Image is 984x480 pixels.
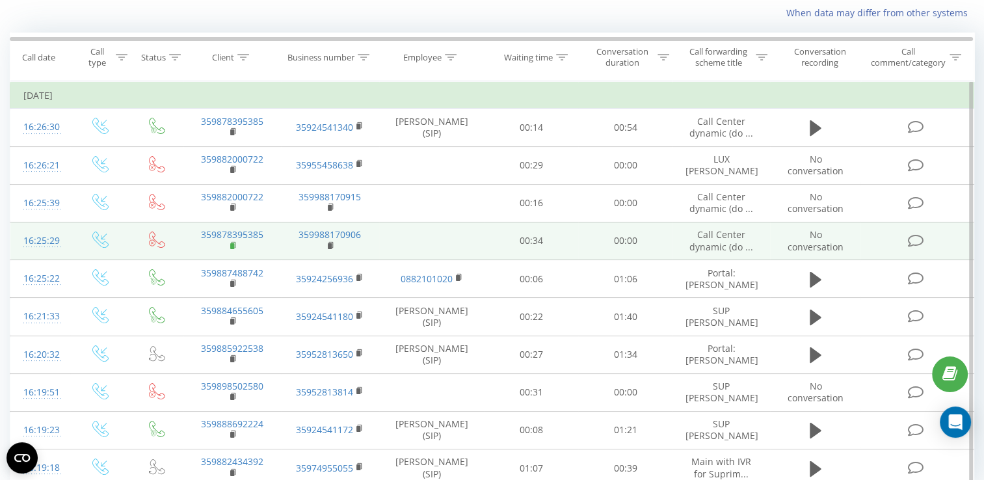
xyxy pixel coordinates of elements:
[296,121,353,133] a: 35924541340
[485,260,579,298] td: 00:06
[782,46,858,68] div: Conversation recording
[379,411,485,449] td: [PERSON_NAME] (SIP)
[578,336,672,373] td: 01:34
[403,52,442,63] div: Employee
[23,153,57,178] div: 16:26:21
[485,109,579,146] td: 00:14
[485,146,579,184] td: 00:29
[23,304,57,329] div: 16:21:33
[23,228,57,254] div: 16:25:29
[296,273,353,285] a: 35924256936
[578,146,672,184] td: 00:00
[672,298,770,336] td: SUP [PERSON_NAME]
[296,348,353,360] a: 35952813650
[141,52,166,63] div: Status
[578,260,672,298] td: 01:06
[578,373,672,411] td: 00:00
[23,266,57,291] div: 16:25:22
[578,184,672,222] td: 00:00
[485,411,579,449] td: 00:08
[296,310,353,323] a: 35924541180
[212,52,234,63] div: Client
[296,159,353,171] a: 35955458638
[504,52,553,63] div: Waiting time
[379,336,485,373] td: [PERSON_NAME] (SIP)
[401,273,453,285] a: 0882101020
[23,191,57,216] div: 16:25:39
[940,407,971,438] div: Open Intercom Messenger
[201,342,263,354] a: 359885922538
[578,411,672,449] td: 01:21
[672,260,770,298] td: Portal: [PERSON_NAME]
[201,115,263,127] a: 359878395385
[10,83,974,109] td: [DATE]
[201,304,263,317] a: 359884655605
[201,191,263,203] a: 359882000722
[578,109,672,146] td: 00:54
[689,115,753,139] span: Call Center dynamic (do ...
[672,373,770,411] td: SUP [PERSON_NAME]
[485,298,579,336] td: 00:22
[786,7,974,19] a: When data may differ from other systems
[578,298,672,336] td: 01:40
[201,455,263,468] a: 359882434392
[691,455,751,479] span: Main with IVR for Suprim...
[672,336,770,373] td: Portal: [PERSON_NAME]
[578,222,672,260] td: 00:00
[23,342,57,367] div: 16:20:32
[788,380,844,404] span: No conversation
[870,46,946,68] div: Call comment/category
[287,52,354,63] div: Business number
[485,336,579,373] td: 00:27
[788,228,844,252] span: No conversation
[684,46,752,68] div: Call forwarding scheme title
[485,184,579,222] td: 00:16
[299,191,361,203] a: 359988170915
[23,380,57,405] div: 16:19:51
[788,191,844,215] span: No conversation
[201,380,263,392] a: 359898502580
[299,228,361,241] a: 359988170906
[23,114,57,140] div: 16:26:30
[485,222,579,260] td: 00:34
[689,191,753,215] span: Call Center dynamic (do ...
[788,153,844,177] span: No conversation
[201,418,263,430] a: 359888692224
[590,46,654,68] div: Conversation duration
[379,109,485,146] td: [PERSON_NAME] (SIP)
[201,228,263,241] a: 359878395385
[379,298,485,336] td: [PERSON_NAME] (SIP)
[672,411,770,449] td: SUP [PERSON_NAME]
[201,267,263,279] a: 359887488742
[485,373,579,411] td: 00:31
[296,462,353,474] a: 35974955055
[672,146,770,184] td: LUX [PERSON_NAME]
[296,386,353,398] a: 35952813814
[296,423,353,436] a: 35924541172
[22,52,55,63] div: Call date
[23,418,57,443] div: 16:19:23
[201,153,263,165] a: 359882000722
[7,442,38,473] button: Open CMP widget
[82,46,113,68] div: Call type
[689,228,753,252] span: Call Center dynamic (do ...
